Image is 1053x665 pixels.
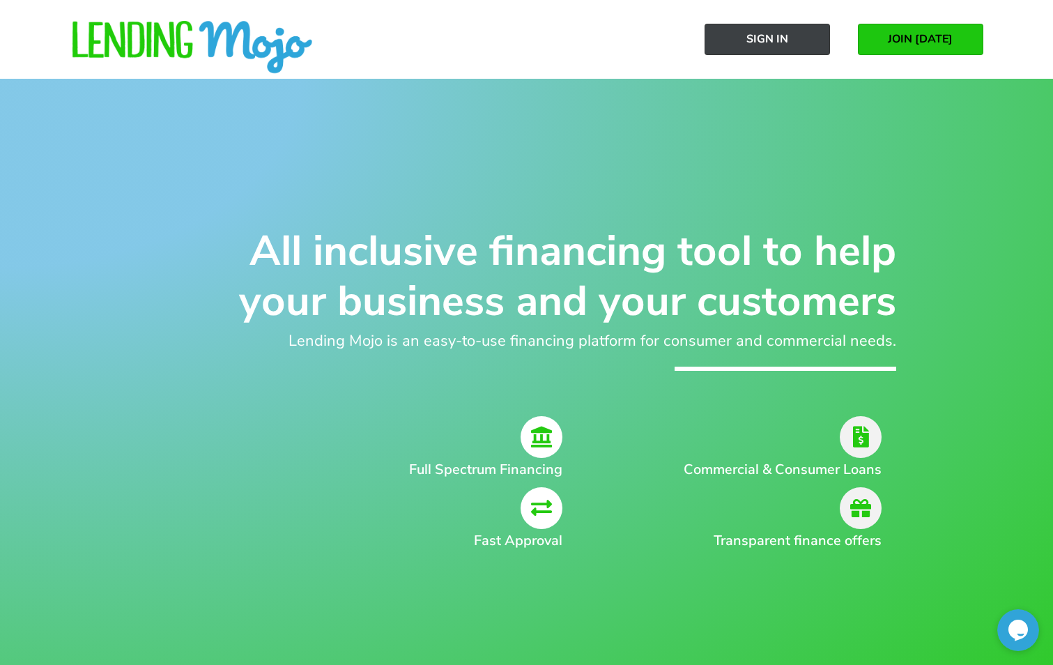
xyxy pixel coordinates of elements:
[746,33,788,45] span: Sign In
[705,24,830,55] a: Sign In
[70,21,314,75] img: lm-horizontal-logo
[858,24,983,55] a: JOIN [DATE]
[660,530,882,551] h2: Transparent finance offers
[660,459,882,480] h2: Commercial & Consumer Loans
[888,33,953,45] span: JOIN [DATE]
[157,226,896,326] h1: All inclusive financing tool to help your business and your customers
[220,530,563,551] h2: Fast Approval
[997,609,1039,651] iframe: chat widget
[157,330,896,353] h2: Lending Mojo is an easy-to-use financing platform for consumer and commercial needs.
[220,459,563,480] h2: Full Spectrum Financing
